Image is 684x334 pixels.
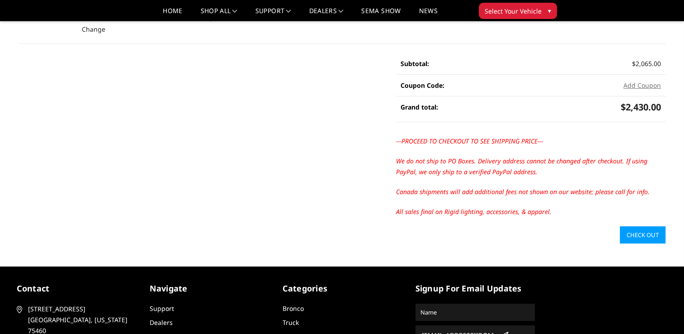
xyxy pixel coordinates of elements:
h5: signup for email updates [415,282,535,295]
a: shop all [201,8,237,21]
h5: contact [17,282,136,295]
a: Support [255,8,291,21]
p: All sales final on Rigid lighting, accessories, & apparel. [396,206,665,217]
button: Select Your Vehicle [479,3,557,19]
a: Truck [283,318,299,327]
h5: Navigate [150,282,269,295]
p: We do not ship to PO Boxes. Delivery address cannot be changed after checkout. If using PayPal, w... [396,156,665,177]
span: $2,065.00 [632,59,661,68]
a: Bronco [283,304,304,313]
a: Dealers [150,318,173,327]
span: $2,430.00 [621,101,661,113]
a: Check out [620,226,665,243]
iframe: Chat Widget [639,291,684,334]
a: Dealers [309,8,344,21]
button: Add Coupon [623,81,661,90]
a: Change [82,25,105,33]
a: News [419,8,437,21]
p: ---PROCEED TO CHECKOUT TO SEE SHIPPING PRICE--- [396,136,665,147]
strong: Coupon Code: [401,81,444,90]
strong: Grand total: [401,103,438,111]
a: Home [163,8,182,21]
h5: Categories [283,282,402,295]
p: Canada shipments will add additional fees not shown on our website; please call for info. [396,186,665,197]
strong: Subtotal: [401,59,429,68]
a: SEMA Show [361,8,401,21]
a: Support [150,304,174,313]
input: Name [417,305,533,320]
span: Select Your Vehicle [485,6,542,16]
span: ▾ [548,6,551,15]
